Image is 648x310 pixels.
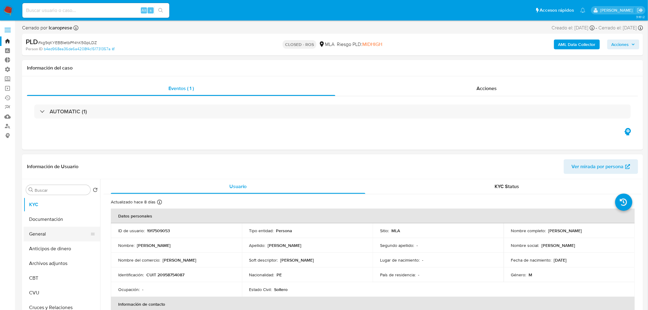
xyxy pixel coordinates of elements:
[599,25,643,31] div: Cerrado el: [DATE]
[529,272,533,278] p: M
[558,40,596,49] b: AML Data Collector
[281,257,314,263] p: [PERSON_NAME]
[495,183,519,190] span: KYC Status
[391,228,400,233] p: MLA
[274,287,288,292] p: Soltero
[44,46,115,52] a: b4ed968ea36de6a4208f4c151731357a
[154,6,167,15] button: search-icon
[146,272,184,278] p: CUIT 20958754087
[229,183,247,190] span: Usuario
[268,243,302,248] p: [PERSON_NAME]
[50,108,87,115] h3: AUTOMATIC (1)
[27,164,78,170] h1: Información de Usuario
[511,228,546,233] p: Nombre completo :
[111,199,156,205] p: Actualizado hace 8 días
[249,257,278,263] p: Soft descriptor :
[249,287,272,292] p: Estado Civil :
[22,6,169,14] input: Buscar usuario o caso...
[362,41,382,48] span: MIDHIGH
[337,41,382,48] span: Riesgo PLD:
[600,7,635,13] p: ludmila.lanatti@mercadolibre.com
[554,40,600,49] button: AML Data Collector
[24,227,95,241] button: General
[24,271,100,285] button: CBT
[168,85,194,92] span: Eventos ( 1 )
[542,243,575,248] p: [PERSON_NAME]
[118,287,140,292] p: Ocupación :
[416,243,418,248] p: -
[38,40,97,46] span: # kg9qKYEBBIetbPf4hK5GpLDZ
[418,272,419,278] p: -
[276,228,292,233] p: Persona
[607,40,639,49] button: Acciones
[26,37,38,47] b: PLD
[24,241,100,256] button: Anticipos de dinero
[111,209,635,223] th: Datos personales
[163,257,196,263] p: [PERSON_NAME]
[118,257,160,263] p: Nombre del comercio :
[572,159,624,174] span: Ver mirada por persona
[35,187,88,193] input: Buscar
[380,272,416,278] p: País de residencia :
[637,7,643,13] a: Salir
[249,272,274,278] p: Nacionalidad :
[548,228,582,233] p: [PERSON_NAME]
[118,228,145,233] p: ID de usuario :
[380,228,389,233] p: Sitio :
[552,25,595,31] div: Creado el: [DATE]
[34,104,631,119] div: AUTOMATIC (1)
[564,159,638,174] button: Ver mirada por persona
[24,256,100,271] button: Archivos adjuntos
[249,243,266,248] p: Apellido :
[422,257,423,263] p: -
[24,212,100,227] button: Documentación
[22,25,72,31] span: Cerrado por
[540,7,574,13] span: Accesos rápidos
[380,257,420,263] p: Lugar de nacimiento :
[24,197,100,212] button: KYC
[511,257,552,263] p: Fecha de nacimiento :
[511,272,526,278] p: Género :
[249,228,274,233] p: Tipo entidad :
[511,243,539,248] p: Nombre social :
[477,85,497,92] span: Acciones
[118,243,134,248] p: Nombre :
[277,272,282,278] p: PE
[380,243,414,248] p: Segundo apellido :
[137,243,171,248] p: [PERSON_NAME]
[27,65,638,71] h1: Información del caso
[147,228,170,233] p: 1917509053
[26,46,43,52] b: Person ID
[118,272,144,278] p: Identificación :
[142,287,143,292] p: -
[580,8,586,13] a: Notificaciones
[554,257,567,263] p: [DATE]
[319,41,334,48] div: MLA
[612,40,629,49] span: Acciones
[24,285,100,300] button: CVU
[596,25,597,31] span: -
[141,7,146,13] span: Alt
[93,187,98,194] button: Volver al orden por defecto
[28,187,33,192] button: Buscar
[150,7,152,13] span: s
[283,40,316,49] p: CLOSED - ROS
[47,24,72,31] b: lcaroprese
